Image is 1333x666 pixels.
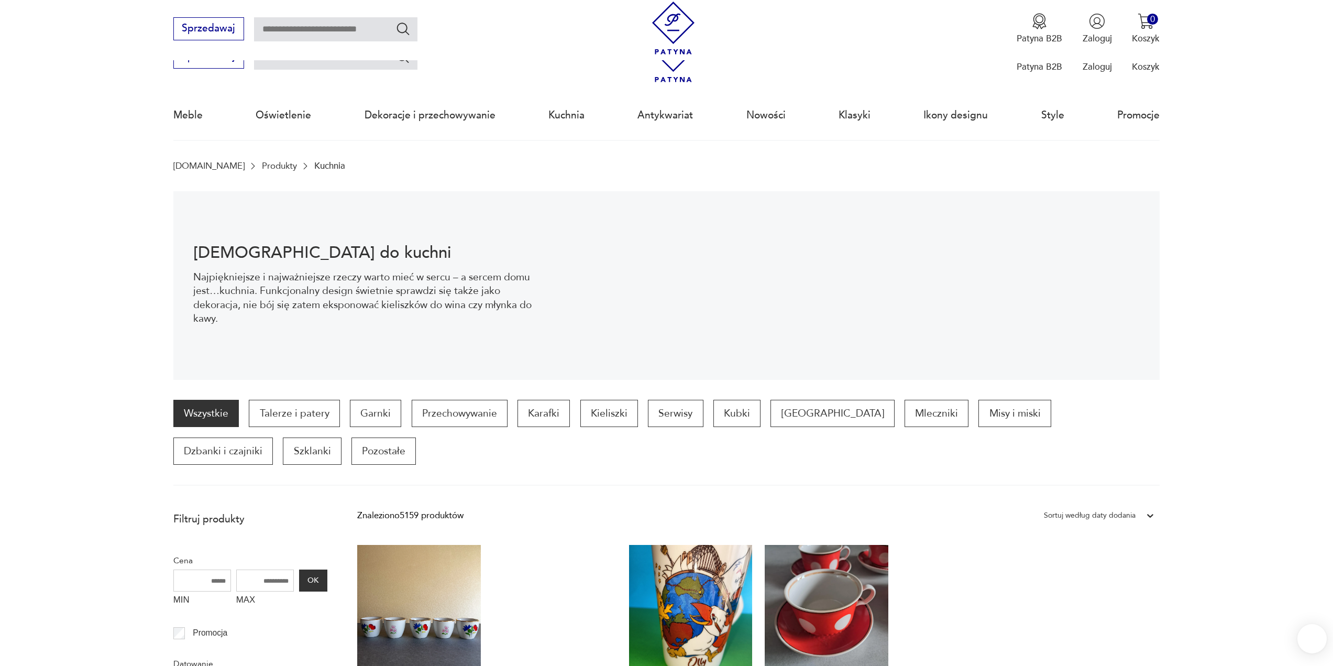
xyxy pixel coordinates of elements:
img: Ikona medalu [1031,13,1048,29]
img: Patyna - sklep z meblami i dekoracjami vintage [647,2,700,54]
p: Patyna B2B [1017,32,1062,45]
a: Sprzedawaj [173,25,244,34]
iframe: Smartsupp widget button [1297,624,1327,653]
a: Kubki [713,400,761,427]
div: Znaleziono 5159 produktów [357,509,464,522]
a: Pozostałe [351,438,416,465]
p: Koszyk [1132,61,1160,73]
a: [DOMAIN_NAME] [173,161,245,171]
p: Koszyk [1132,32,1160,45]
a: Dzbanki i czajniki [173,438,273,465]
p: Zaloguj [1083,61,1112,73]
button: Sprzedawaj [173,17,244,40]
button: Patyna B2B [1017,13,1062,45]
button: Zaloguj [1083,13,1112,45]
a: Serwisy [648,400,703,427]
div: Sortuj według daty dodania [1044,509,1136,522]
a: Talerze i patery [249,400,339,427]
a: Przechowywanie [412,400,508,427]
h1: [DEMOGRAPHIC_DATA] do kuchni [193,245,548,260]
a: Sprzedawaj [173,53,244,62]
p: Kuchnia [314,161,345,171]
a: Wszystkie [173,400,239,427]
a: Ikona medaluPatyna B2B [1017,13,1062,45]
a: Meble [173,91,203,139]
a: Promocje [1117,91,1160,139]
a: Klasyki [839,91,871,139]
p: Zaloguj [1083,32,1112,45]
a: Oświetlenie [256,91,311,139]
label: MIN [173,592,231,612]
a: Kuchnia [548,91,585,139]
div: 0 [1147,14,1158,25]
a: [GEOGRAPHIC_DATA] [770,400,894,427]
a: Szklanki [283,438,341,465]
button: Szukaj [395,49,411,64]
p: Najpiękniejsze i najważniejsze rzeczy warto mieć w sercu – a sercem domu jest…kuchnia. Funkcjonal... [193,270,548,326]
a: Dekoracje i przechowywanie [365,91,495,139]
button: Szukaj [395,21,411,36]
a: Karafki [517,400,570,427]
a: Mleczniki [905,400,968,427]
p: Filtruj produkty [173,512,327,526]
a: Kieliszki [580,400,638,427]
a: Garnki [350,400,401,427]
a: Style [1041,91,1064,139]
p: Cena [173,554,327,567]
p: Promocja [193,626,227,640]
img: b2f6bfe4a34d2e674d92badc23dc4074.jpg [568,191,1160,380]
button: 0Koszyk [1132,13,1160,45]
button: OK [299,570,327,592]
img: Ikonka użytkownika [1089,13,1105,29]
a: Produkty [262,161,297,171]
a: Ikony designu [923,91,988,139]
img: Ikona koszyka [1138,13,1154,29]
p: Patyna B2B [1017,61,1062,73]
a: Misy i miski [978,400,1051,427]
a: Nowości [746,91,786,139]
a: Antykwariat [637,91,693,139]
label: MAX [236,592,294,612]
